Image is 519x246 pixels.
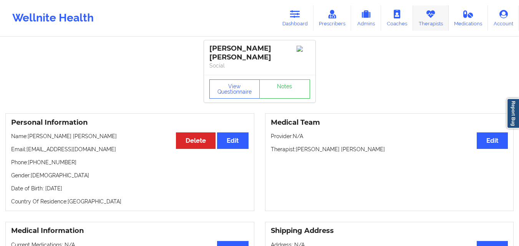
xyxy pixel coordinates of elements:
a: Therapists [413,5,449,31]
img: Image%2Fplaceholer-image.png [297,46,310,52]
a: Coaches [381,5,413,31]
p: Country Of Residence: [GEOGRAPHIC_DATA] [11,198,249,205]
button: Delete [176,132,216,149]
p: Social [209,62,310,69]
p: Therapist: [PERSON_NAME] [PERSON_NAME] [271,145,508,153]
a: Notes [259,79,310,99]
p: Gender: [DEMOGRAPHIC_DATA] [11,172,249,179]
div: [PERSON_NAME] [PERSON_NAME] [209,44,310,62]
p: Provider: N/A [271,132,508,140]
a: Admins [351,5,381,31]
a: Report Bug [507,98,519,129]
button: Edit [217,132,248,149]
button: View Questionnaire [209,79,260,99]
h3: Personal Information [11,118,249,127]
a: Account [488,5,519,31]
p: Date of Birth: [DATE] [11,185,249,192]
a: Prescribers [313,5,352,31]
a: Dashboard [277,5,313,31]
p: Phone: [PHONE_NUMBER] [11,158,249,166]
p: Email: [EMAIL_ADDRESS][DOMAIN_NAME] [11,145,249,153]
h3: Medical Team [271,118,508,127]
button: Edit [477,132,508,149]
h3: Medical Information [11,226,249,235]
h3: Shipping Address [271,226,508,235]
p: Name: [PERSON_NAME] [PERSON_NAME] [11,132,249,140]
a: Medications [449,5,488,31]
